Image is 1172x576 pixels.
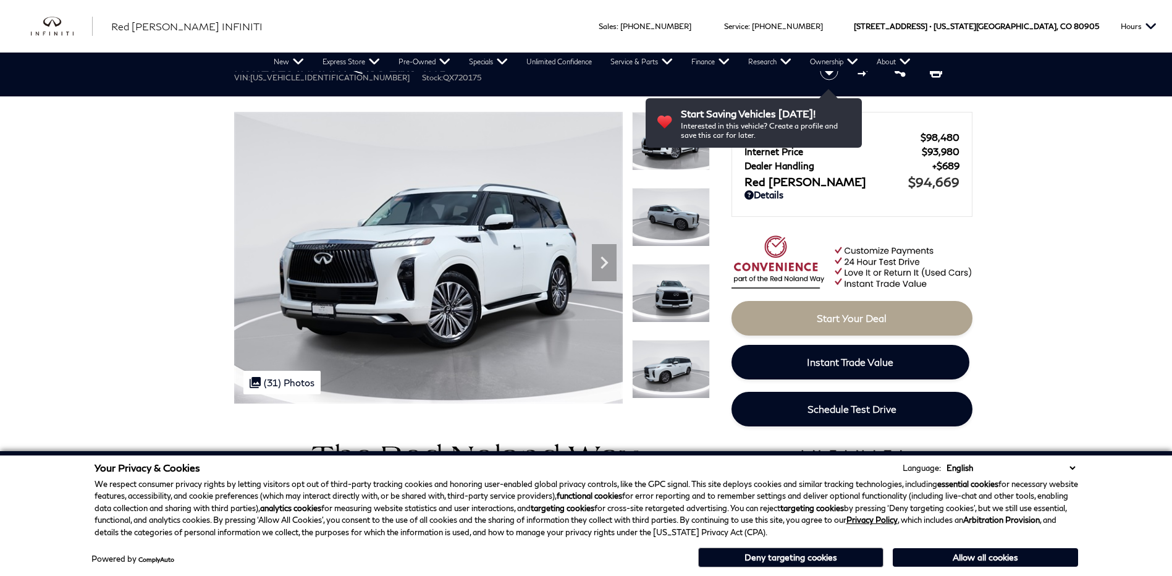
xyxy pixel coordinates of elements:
[752,22,823,31] a: [PHONE_NUMBER]
[922,146,959,157] span: $93,980
[250,73,410,82] span: [US_VEHICLE_IDENTIFICATION_NUMBER]
[921,132,959,143] span: $98,480
[138,556,174,563] a: ComplyAuto
[601,53,682,71] a: Service & Parts
[698,548,883,567] button: Deny targeting cookies
[744,132,921,143] span: MSRP
[234,73,250,82] span: VIN:
[460,53,517,71] a: Specials
[260,503,321,513] strong: analytics cookies
[932,160,959,171] span: $689
[854,22,1099,31] a: [STREET_ADDRESS] • [US_STATE][GEOGRAPHIC_DATA], CO 80905
[744,160,959,171] a: Dealer Handling $689
[264,53,313,71] a: New
[620,22,691,31] a: [PHONE_NUMBER]
[856,62,874,80] button: Compare vehicle
[422,73,443,82] span: Stock:
[937,479,998,489] strong: essential cookies
[31,17,93,36] a: infiniti
[817,312,887,324] span: Start Your Deal
[632,188,710,247] img: New 2026 RADIANT WHITE INFINITI Luxe 4WD image 2
[243,371,321,394] div: (31) Photos
[111,20,263,32] span: Red [PERSON_NAME] INFINITI
[744,146,922,157] span: Internet Price
[557,491,622,501] strong: functional cookies
[748,22,750,31] span: :
[313,53,389,71] a: Express Store
[111,19,263,34] a: Red [PERSON_NAME] INFINITI
[807,356,893,368] span: Instant Trade Value
[95,462,200,473] span: Your Privacy & Cookies
[744,175,908,188] span: Red [PERSON_NAME]
[963,515,1040,525] strong: Arbitration Provision
[531,503,594,513] strong: targeting cookies
[682,53,739,71] a: Finance
[731,301,972,336] a: Start Your Deal
[867,53,920,71] a: About
[744,132,959,143] a: MSRP $98,480
[264,53,920,71] nav: Main Navigation
[632,112,710,171] img: New 2026 RADIANT WHITE INFINITI Luxe 4WD image 1
[724,22,748,31] span: Service
[807,403,896,415] span: Schedule Test Drive
[943,462,1078,474] select: Language Select
[846,515,898,525] a: Privacy Policy
[731,345,969,379] a: Instant Trade Value
[903,464,941,472] div: Language:
[599,22,617,31] span: Sales
[744,174,959,189] a: Red [PERSON_NAME] $94,669
[731,392,972,426] a: Schedule Test Drive
[791,447,912,496] img: infinitipremiumcare.png
[744,189,959,200] a: Details
[517,53,601,71] a: Unlimited Confidence
[801,53,867,71] a: Ownership
[443,73,481,82] span: QX720175
[908,174,959,189] span: $94,669
[234,112,623,404] img: New 2026 RADIANT WHITE INFINITI Luxe 4WD image 1
[744,146,959,157] a: Internet Price $93,980
[739,53,801,71] a: Research
[617,22,618,31] span: :
[389,53,460,71] a: Pre-Owned
[893,548,1078,567] button: Allow all cookies
[31,17,93,36] img: INFINITI
[632,264,710,323] img: New 2026 RADIANT WHITE INFINITI Luxe 4WD image 3
[91,555,174,563] div: Powered by
[744,160,932,171] span: Dealer Handling
[780,503,844,513] strong: targeting cookies
[592,244,617,281] div: Next
[632,340,710,399] img: New 2026 RADIANT WHITE INFINITI Luxe 4WD image 4
[95,478,1078,539] p: We respect consumer privacy rights by letting visitors opt out of third-party tracking cookies an...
